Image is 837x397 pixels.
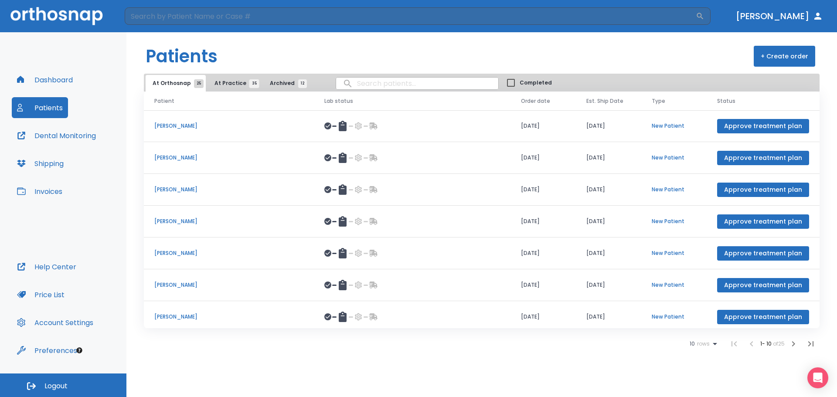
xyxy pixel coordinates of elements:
[12,181,68,202] button: Invoices
[652,249,696,257] p: New Patient
[154,313,303,321] p: [PERSON_NAME]
[576,142,641,174] td: [DATE]
[12,340,82,361] button: Preferences
[652,97,665,105] span: Type
[521,97,550,105] span: Order date
[717,97,735,105] span: Status
[576,110,641,142] td: [DATE]
[154,249,303,257] p: [PERSON_NAME]
[270,79,303,87] span: Archived
[12,256,82,277] button: Help Center
[154,97,174,105] span: Patient
[510,142,576,174] td: [DATE]
[717,214,809,229] button: Approve treatment plan
[586,97,623,105] span: Est. Ship Date
[732,8,827,24] button: [PERSON_NAME]
[652,154,696,162] p: New Patient
[154,154,303,162] p: [PERSON_NAME]
[154,217,303,225] p: [PERSON_NAME]
[75,346,83,354] div: Tooltip anchor
[298,79,307,88] span: 12
[510,110,576,142] td: [DATE]
[754,46,815,67] button: + Create order
[576,174,641,206] td: [DATE]
[324,97,353,105] span: Lab status
[154,281,303,289] p: [PERSON_NAME]
[717,119,809,133] button: Approve treatment plan
[807,367,828,388] div: Open Intercom Messenger
[44,381,68,391] span: Logout
[153,79,199,87] span: At Orthosnap
[12,69,78,90] button: Dashboard
[695,341,710,347] span: rows
[214,79,254,87] span: At Practice
[125,7,696,25] input: Search by Patient Name or Case #
[652,217,696,225] p: New Patient
[652,186,696,193] p: New Patient
[652,281,696,289] p: New Patient
[12,312,99,333] button: Account Settings
[652,313,696,321] p: New Patient
[12,153,69,174] button: Shipping
[146,75,311,92] div: tabs
[510,238,576,269] td: [DATE]
[194,79,204,88] span: 25
[717,246,809,261] button: Approve treatment plan
[773,340,785,347] span: of 25
[690,341,695,347] span: 10
[717,278,809,292] button: Approve treatment plan
[717,151,809,165] button: Approve treatment plan
[12,97,68,118] button: Patients
[10,7,103,25] img: Orthosnap
[576,238,641,269] td: [DATE]
[510,301,576,333] td: [DATE]
[652,122,696,130] p: New Patient
[717,310,809,324] button: Approve treatment plan
[12,125,101,146] button: Dental Monitoring
[760,340,773,347] span: 1 - 10
[12,284,70,305] button: Price List
[249,79,259,88] span: 35
[510,269,576,301] td: [DATE]
[717,183,809,197] button: Approve treatment plan
[154,122,303,130] p: [PERSON_NAME]
[336,75,498,92] input: search
[510,174,576,206] td: [DATE]
[154,186,303,193] p: [PERSON_NAME]
[576,269,641,301] td: [DATE]
[510,206,576,238] td: [DATE]
[576,206,641,238] td: [DATE]
[520,79,552,87] span: Completed
[146,43,218,69] h1: Patients
[576,301,641,333] td: [DATE]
